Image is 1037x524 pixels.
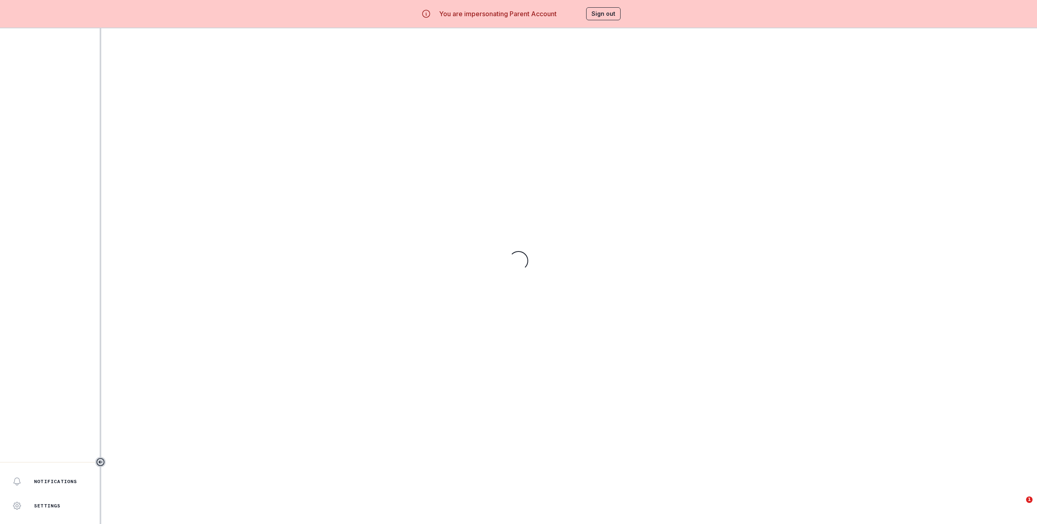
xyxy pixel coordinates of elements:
[34,503,61,509] p: Settings
[1009,496,1029,516] iframe: Intercom live chat
[95,457,106,467] button: Toggle sidebar
[439,9,557,19] p: You are impersonating Parent Account
[586,7,621,20] button: Sign out
[34,478,77,485] p: Notifications
[1026,496,1033,503] span: 1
